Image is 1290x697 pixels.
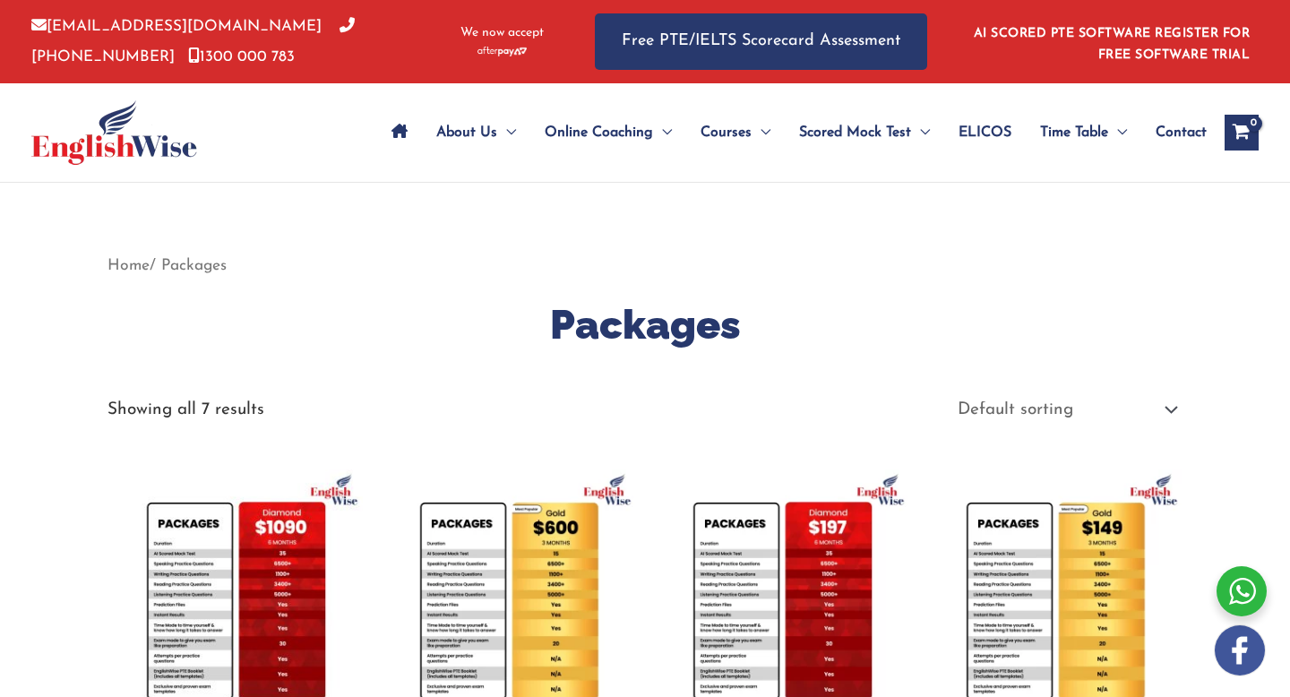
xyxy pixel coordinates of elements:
span: Menu Toggle [497,101,516,164]
a: ELICOS [944,101,1026,164]
a: Contact [1141,101,1207,164]
p: Showing all 7 results [107,401,264,418]
a: [PHONE_NUMBER] [31,19,355,64]
span: ELICOS [959,101,1011,164]
a: 1300 000 783 [188,49,295,65]
aside: Header Widget 1 [963,13,1259,71]
span: Menu Toggle [653,101,672,164]
nav: Site Navigation: Main Menu [377,101,1207,164]
nav: Breadcrumb [107,251,1182,280]
a: About UsMenu Toggle [422,101,530,164]
a: View Shopping Cart, empty [1225,115,1259,151]
a: Home [107,258,150,273]
a: Scored Mock TestMenu Toggle [785,101,944,164]
h1: Packages [107,297,1182,353]
a: [EMAIL_ADDRESS][DOMAIN_NAME] [31,19,322,34]
a: CoursesMenu Toggle [686,101,785,164]
span: Scored Mock Test [799,101,911,164]
a: Online CoachingMenu Toggle [530,101,686,164]
a: Time TableMenu Toggle [1026,101,1141,164]
span: Menu Toggle [752,101,770,164]
span: We now accept [460,24,544,42]
span: Time Table [1040,101,1108,164]
span: Courses [701,101,752,164]
a: Free PTE/IELTS Scorecard Assessment [595,13,927,70]
span: Online Coaching [545,101,653,164]
img: Afterpay-Logo [477,47,527,56]
span: About Us [436,101,497,164]
img: cropped-ew-logo [31,100,197,165]
select: Shop order [944,393,1182,427]
span: Menu Toggle [1108,101,1127,164]
span: Menu Toggle [911,101,930,164]
span: Contact [1156,101,1207,164]
a: AI SCORED PTE SOFTWARE REGISTER FOR FREE SOFTWARE TRIAL [974,27,1251,62]
img: white-facebook.png [1215,625,1265,675]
